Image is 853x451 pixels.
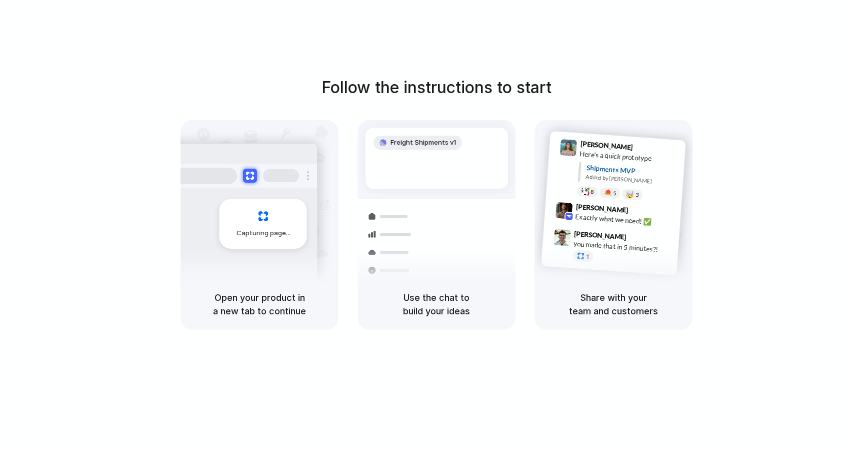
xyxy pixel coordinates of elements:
span: [PERSON_NAME] [575,201,628,216]
h5: Use the chat to build your ideas [369,291,503,318]
div: Here's a quick prototype [579,149,679,166]
span: [PERSON_NAME] [574,228,627,243]
span: 9:47 AM [629,233,650,245]
div: 🤯 [626,191,634,199]
span: 9:42 AM [631,206,652,218]
div: Shipments MVP [586,163,678,179]
div: you made that in 5 minutes?! [573,239,673,256]
h5: Share with your team and customers [546,291,680,318]
span: Freight Shipments v1 [390,138,456,148]
span: 3 [635,192,639,198]
div: Exactly what we need! ✅ [575,212,675,229]
h5: Open your product in a new tab to continue [192,291,326,318]
h1: Follow the instructions to start [321,76,551,100]
span: 5 [613,191,616,196]
div: Added by [PERSON_NAME] [585,173,677,187]
span: 8 [590,189,594,195]
span: [PERSON_NAME] [580,138,633,153]
span: Capturing page [236,228,292,238]
span: 1 [586,254,589,259]
span: 9:41 AM [636,143,656,155]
